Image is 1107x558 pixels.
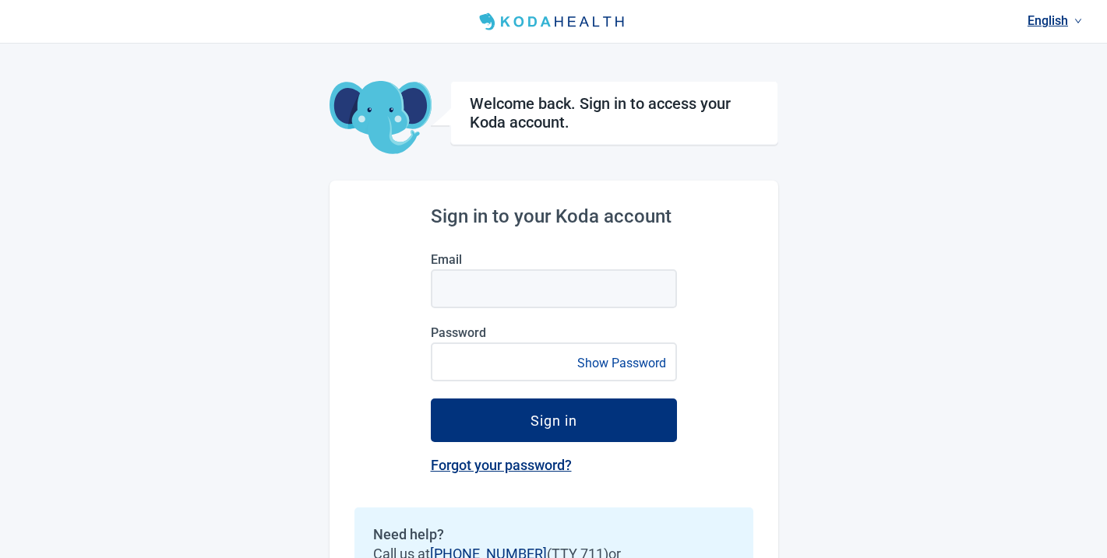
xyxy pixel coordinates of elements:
label: Email [431,252,677,267]
div: Sign in [531,412,577,428]
img: Koda Health [473,9,633,34]
img: Koda Elephant [330,81,432,156]
h2: Sign in to your Koda account [431,205,677,227]
button: Sign in [431,398,677,442]
a: Forgot your password? [431,457,572,473]
h1: Welcome back. Sign in to access your Koda account. [470,94,759,132]
h2: Need help? [373,526,735,542]
a: Current language: English [1021,8,1088,33]
span: down [1074,17,1082,25]
button: Show Password [573,353,671,374]
label: Password [431,325,677,340]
